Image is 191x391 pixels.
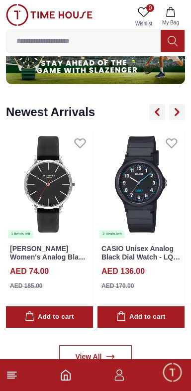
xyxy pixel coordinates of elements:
a: CASIO Unisex Analog Black Dial Watch - LQ-24B-1BDF2 items left [97,130,185,239]
img: CASIO Unisex Analog Black Dial Watch - LQ-24B-1BDF [97,130,185,239]
div: 1 items left [8,230,33,238]
div: Chat Widget [162,362,184,384]
a: [PERSON_NAME] Women's Analog Black Dial Watch - LC07646.351 [10,245,86,277]
div: AED 185.00 [10,281,42,290]
span: Wishlist [131,20,156,27]
span: My Bag [158,19,183,26]
a: View All [59,345,132,368]
h4: AED 74.00 [10,265,49,277]
a: Home [60,369,72,381]
div: AED 170.00 [101,281,134,290]
button: Add to cart [97,306,185,328]
img: Lee Cooper Women's Analog Black Dial Watch - LC07646.351 [6,130,93,239]
a: Lee Cooper Women's Analog Black Dial Watch - LC07646.3511 items left [6,130,93,239]
button: Add to cart [6,306,93,328]
div: Add to cart [25,311,74,323]
div: Add to cart [116,311,165,323]
img: ... [6,4,93,26]
h4: AED 136.00 [101,265,145,277]
h2: Newest Arrivals [6,104,95,120]
a: 0Wishlist [131,4,156,29]
div: 2 items left [99,230,125,238]
span: 0 [146,4,154,12]
a: CASIO Unisex Analog Black Dial Watch - LQ-24B-1BDF [101,245,180,269]
button: My Bag [156,4,185,29]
